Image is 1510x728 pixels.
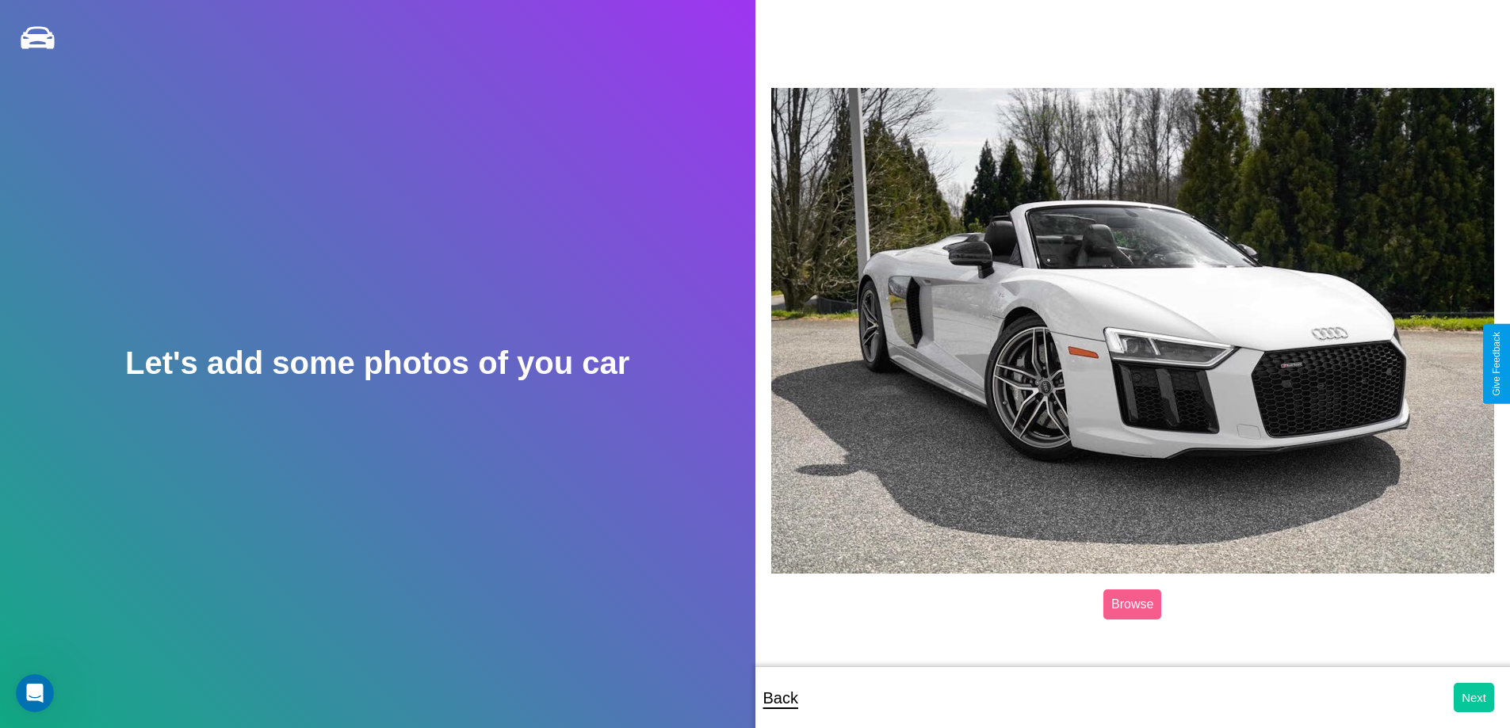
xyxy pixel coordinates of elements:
[1491,332,1502,396] div: Give Feedback
[16,674,54,712] iframe: Intercom live chat
[771,88,1495,574] img: posted
[1454,683,1494,712] button: Next
[763,684,798,712] p: Back
[125,345,629,381] h2: Let's add some photos of you car
[1103,589,1161,619] label: Browse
